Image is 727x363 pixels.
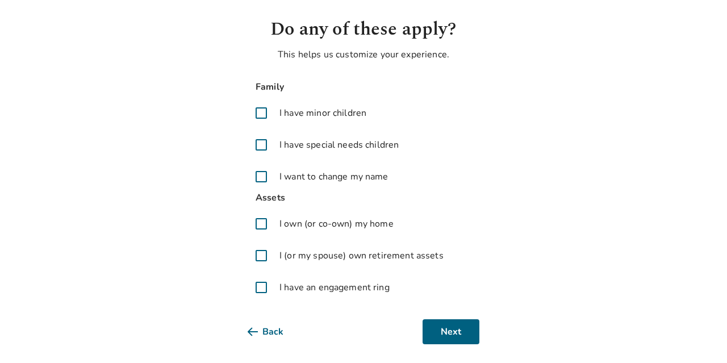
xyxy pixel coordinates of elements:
h1: Do any of these apply? [248,16,479,43]
span: Assets [248,190,479,206]
span: I want to change my name [279,170,388,183]
span: I have an engagement ring [279,281,390,294]
iframe: Chat Widget [670,308,727,363]
button: Next [423,319,479,344]
span: I have minor children [279,106,366,120]
span: I have special needs children [279,138,399,152]
span: I (or my spouse) own retirement assets [279,249,444,262]
p: This helps us customize your experience. [248,48,479,61]
span: I own (or co-own) my home [279,217,394,231]
button: Back [248,319,302,344]
span: Family [248,80,479,95]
